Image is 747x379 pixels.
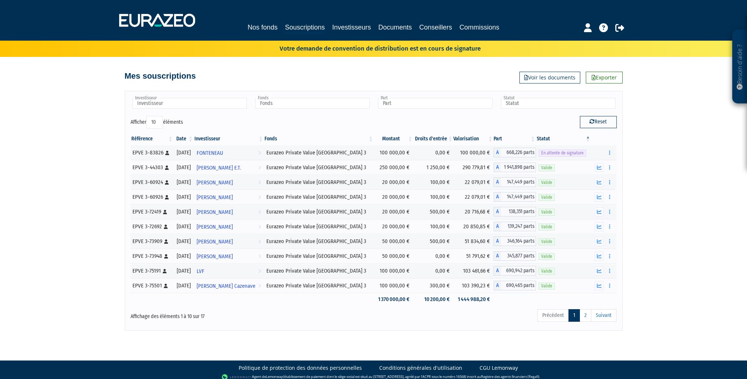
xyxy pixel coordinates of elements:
i: [Français] Personne physique [163,269,167,273]
span: A [494,163,501,172]
span: 668,226 parts [501,148,536,157]
button: Reset [580,116,617,128]
div: [DATE] [176,149,191,157]
td: 500,00 € [413,204,453,219]
td: 1 370 000,00 € [374,293,414,306]
a: Conditions générales d'utilisation [379,364,462,372]
td: 51 791,62 € [453,249,494,263]
a: [PERSON_NAME] [194,219,264,234]
div: [DATE] [176,178,191,186]
td: 22 079,01 € [453,175,494,189]
td: 103 461,66 € [453,263,494,278]
td: 50 000,00 € [374,249,414,263]
span: [PERSON_NAME] [197,235,233,249]
td: 103 390,23 € [453,278,494,293]
td: 51 834,60 € [453,234,494,249]
div: A - Eurazeo Private Value Europe 3 [494,177,536,187]
a: Souscriptions [285,22,325,34]
div: A - Eurazeo Private Value Europe 3 [494,251,536,261]
th: Investisseur: activer pour trier la colonne par ordre croissant [194,133,264,145]
span: 346,164 parts [501,236,536,246]
i: [Français] Personne physique [163,210,167,214]
a: [PERSON_NAME] [194,189,264,204]
i: Voir l'investisseur [258,205,261,219]
a: FONTENEAU [194,145,264,160]
div: [DATE] [176,238,191,245]
span: A [494,222,501,231]
div: A - Eurazeo Private Value Europe 3 [494,266,536,276]
p: Besoin d'aide ? [736,34,744,100]
td: 290 779,81 € [453,160,494,175]
div: A - Eurazeo Private Value Europe 3 [494,163,536,172]
div: A - Eurazeo Private Value Europe 3 [494,281,536,290]
a: LVF [194,263,264,278]
span: Valide [539,238,555,245]
span: [PERSON_NAME] [197,191,233,204]
span: 690,942 parts [501,266,536,276]
div: A - Eurazeo Private Value Europe 3 [494,236,536,246]
th: Date: activer pour trier la colonne par ordre croissant [174,133,194,145]
span: Valide [539,164,555,171]
h4: Mes souscriptions [125,72,196,81]
td: 20 000,00 € [374,219,414,234]
div: [DATE] [176,282,191,290]
span: En attente de signature [539,150,586,157]
div: EPVE 3-72419 [132,208,171,216]
a: Lemonway [266,374,283,379]
th: Part: activer pour trier la colonne par ordre croissant [494,133,536,145]
span: 139,247 parts [501,222,536,231]
span: Valide [539,179,555,186]
span: Valide [539,223,555,231]
div: EPVE 3-83826 [132,149,171,157]
div: Eurazeo Private Value [GEOGRAPHIC_DATA] 3 [266,208,371,216]
div: Eurazeo Private Value [GEOGRAPHIC_DATA] 3 [266,164,371,171]
td: 20 850,85 € [453,219,494,234]
span: 147,449 parts [501,177,536,187]
div: Affichage des éléments 1 à 10 sur 17 [131,308,327,320]
td: 100,00 € [413,219,453,234]
a: [PERSON_NAME] [194,234,264,249]
i: [Français] Personne physique [165,195,169,199]
div: [DATE] [176,208,191,216]
div: [DATE] [176,223,191,231]
div: EPVE 3-75191 [132,267,171,275]
span: 345,877 parts [501,251,536,261]
td: 50 000,00 € [374,234,414,249]
span: A [494,266,501,276]
i: Voir l'investisseur [258,220,261,234]
span: [PERSON_NAME] [197,250,233,263]
div: EPVE 3-72692 [132,223,171,231]
a: [PERSON_NAME] [194,249,264,263]
span: A [494,177,501,187]
span: 690,465 parts [501,281,536,290]
th: Statut : activer pour trier la colonne par ordre d&eacute;croissant [536,133,591,145]
p: Votre demande de convention de distribution est en cours de signature [258,42,481,53]
td: 10 200,00 € [413,293,453,306]
i: [Français] Personne physique [164,225,168,229]
a: [PERSON_NAME] [194,204,264,219]
div: EPVE 3-60926 [132,193,171,201]
th: Montant: activer pour trier la colonne par ordre croissant [374,133,414,145]
i: [Français] Personne physique [165,151,169,155]
td: 300,00 € [413,278,453,293]
td: 100 000,00 € [453,145,494,160]
div: Eurazeo Private Value [GEOGRAPHIC_DATA] 3 [266,193,371,201]
img: 1732889491-logotype_eurazeo_blanc_rvb.png [119,14,195,27]
th: Fonds: activer pour trier la colonne par ordre croissant [264,133,374,145]
i: Voir l'investisseur [258,146,261,160]
span: Valide [539,194,555,201]
span: [PERSON_NAME] [197,205,233,219]
span: [PERSON_NAME] [197,220,233,234]
td: 100 000,00 € [374,263,414,278]
span: Valide [539,209,555,216]
span: FONTENEAU [197,146,223,160]
div: A - Eurazeo Private Value Europe 3 [494,207,536,216]
a: 2 [580,309,591,322]
label: Afficher éléments [131,116,183,129]
span: Valide [539,253,555,260]
div: EPVE 3-73909 [132,238,171,245]
a: Documents [378,22,412,33]
div: A - Eurazeo Private Value Europe 3 [494,222,536,231]
span: LVF [197,264,204,278]
span: A [494,251,501,261]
